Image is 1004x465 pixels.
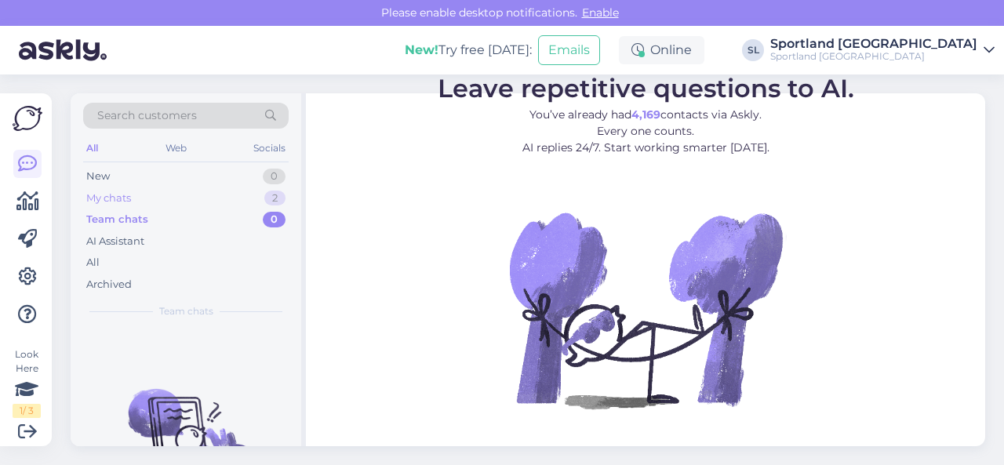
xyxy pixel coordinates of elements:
[770,38,995,63] a: Sportland [GEOGRAPHIC_DATA]Sportland [GEOGRAPHIC_DATA]
[405,42,438,57] b: New!
[770,38,977,50] div: Sportland [GEOGRAPHIC_DATA]
[13,106,42,131] img: Askly Logo
[159,304,213,318] span: Team chats
[619,36,704,64] div: Online
[438,73,854,104] span: Leave repetitive questions to AI.
[538,35,600,65] button: Emails
[97,107,197,124] span: Search customers
[86,234,144,249] div: AI Assistant
[263,212,286,227] div: 0
[742,39,764,61] div: SL
[83,138,101,158] div: All
[86,169,110,184] div: New
[504,169,787,451] img: No Chat active
[250,138,289,158] div: Socials
[438,107,854,156] p: You’ve already had contacts via Askly. Every one counts. AI replies 24/7. Start working smarter [...
[13,347,41,418] div: Look Here
[264,191,286,206] div: 2
[263,169,286,184] div: 0
[86,255,100,271] div: All
[162,138,190,158] div: Web
[577,5,624,20] span: Enable
[86,212,148,227] div: Team chats
[13,404,41,418] div: 1 / 3
[770,50,977,63] div: Sportland [GEOGRAPHIC_DATA]
[86,191,131,206] div: My chats
[86,277,132,292] div: Archived
[631,107,660,122] b: 4,169
[405,41,532,60] div: Try free [DATE]:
